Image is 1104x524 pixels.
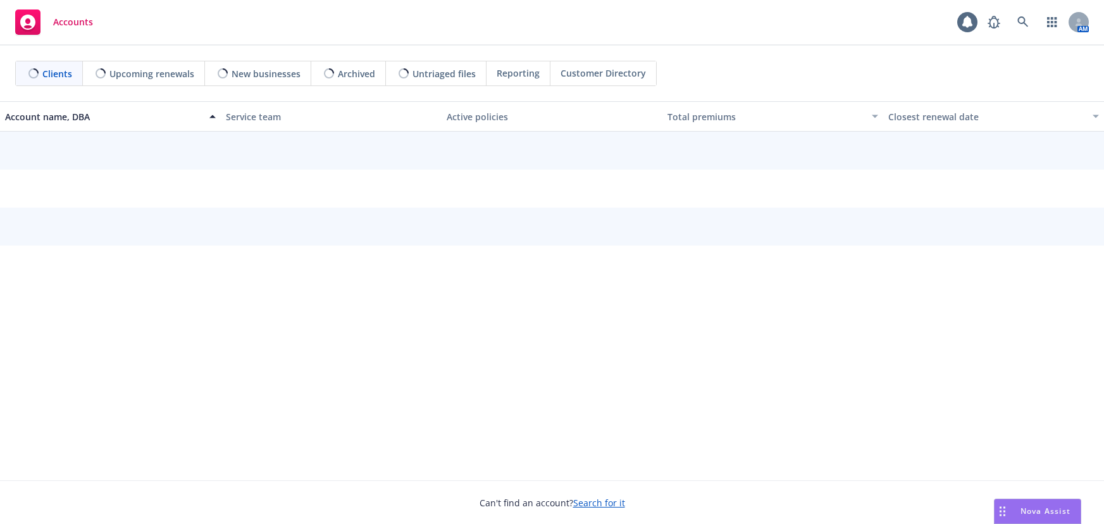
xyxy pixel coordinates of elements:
a: Report a Bug [981,9,1007,35]
button: Total premiums [662,101,883,132]
div: Active policies [447,110,657,123]
div: Service team [226,110,437,123]
span: Upcoming renewals [109,67,194,80]
span: Clients [42,67,72,80]
span: Accounts [53,17,93,27]
button: Closest renewal date [883,101,1104,132]
div: Drag to move [995,499,1010,523]
a: Switch app [1039,9,1065,35]
button: Nova Assist [994,499,1081,524]
a: Search for it [573,497,625,509]
a: Accounts [10,4,98,40]
div: Account name, DBA [5,110,202,123]
button: Active policies [442,101,662,132]
span: Reporting [497,66,540,80]
span: New businesses [232,67,301,80]
span: Can't find an account? [480,496,625,509]
span: Untriaged files [412,67,476,80]
button: Service team [221,101,442,132]
div: Closest renewal date [888,110,1085,123]
span: Customer Directory [561,66,646,80]
span: Archived [338,67,375,80]
div: Total premiums [667,110,864,123]
span: Nova Assist [1020,506,1070,516]
a: Search [1010,9,1036,35]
